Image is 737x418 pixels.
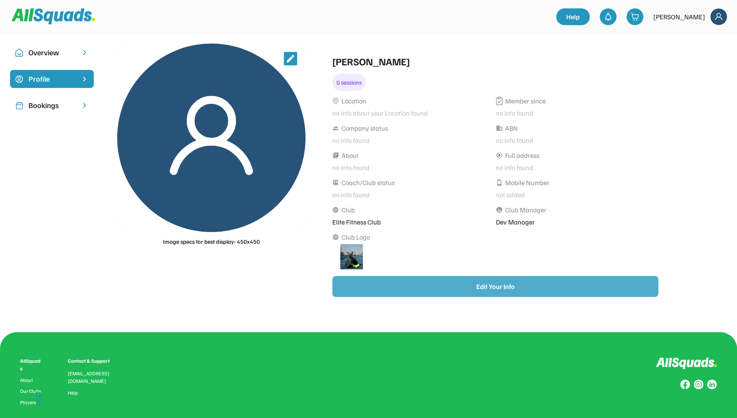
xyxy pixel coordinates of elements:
[710,8,727,25] img: Frame%2018.svg
[80,101,89,109] img: chevron-right.svg
[80,49,89,57] img: chevron-right.svg
[339,244,364,269] img: 01%20%283%29.png
[68,390,78,396] a: Help
[332,206,339,213] button: sports_volleyball
[496,109,533,117] font: no info found
[505,123,518,133] div: ABN
[505,178,550,188] div: Mobile Number
[163,237,260,246] div: Image specs for best display: 450x450
[332,179,339,186] button: person_pin
[342,205,355,215] div: Club
[332,109,428,117] font: no info about your Location found
[693,379,704,390] img: Group%20copy%207.svg
[68,357,120,365] div: Contact & Support
[496,163,533,172] font: no info found
[342,178,395,188] div: Coach/Club status
[653,12,705,22] div: [PERSON_NAME]
[342,123,388,133] div: Company status
[342,96,366,106] div: Location
[332,217,491,227] div: Elite Fitness Club
[505,205,547,215] div: Club Manager
[332,152,339,159] button: library_books
[332,98,339,104] img: Vector%2011.svg
[707,379,717,390] img: Group%20copy%206.svg
[332,125,339,132] button: people
[20,377,43,383] a: About
[496,136,533,144] font: no info found
[28,100,75,111] div: Bookings
[496,179,503,186] button: phone_android
[332,276,658,297] button: Edit Your Info
[68,370,120,385] div: [EMAIL_ADDRESS][DOMAIN_NAME]
[496,96,503,105] img: Vector%2013.svg
[680,379,690,390] img: Group%20copy%208.svg
[15,49,23,57] img: Icon%20copy%2010.svg
[20,357,43,372] div: AllSquads
[15,75,23,83] img: Icon%20copy%2015.svg
[28,73,75,85] div: Profile
[656,357,717,369] img: Logo%20inverted.svg
[15,101,23,110] img: Icon%20copy%202.svg
[332,136,370,144] font: no info found
[342,232,370,242] div: Club Logo
[332,234,339,240] button: sports_volleyball
[332,74,366,91] div: 0 sessions
[332,163,370,172] font: no info found
[28,47,75,58] div: Overview
[496,217,655,227] div: Dev Manager
[80,75,89,83] img: chevron-right%20copy%203.svg
[556,8,590,25] a: Help
[505,150,539,160] div: Full address
[604,13,612,21] img: bell-03%20%281%29.svg
[12,8,95,24] img: Squad%20Logo.svg
[332,54,655,69] div: [PERSON_NAME]
[342,150,359,160] div: About
[496,152,503,159] button: share_location
[631,13,639,21] img: shopping-cart-01%20%281%29.svg
[505,96,546,106] div: Member since
[332,191,370,199] font: no info found
[496,206,503,213] button: supervised_user_circle
[496,125,503,132] button: business
[496,191,525,199] font: not added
